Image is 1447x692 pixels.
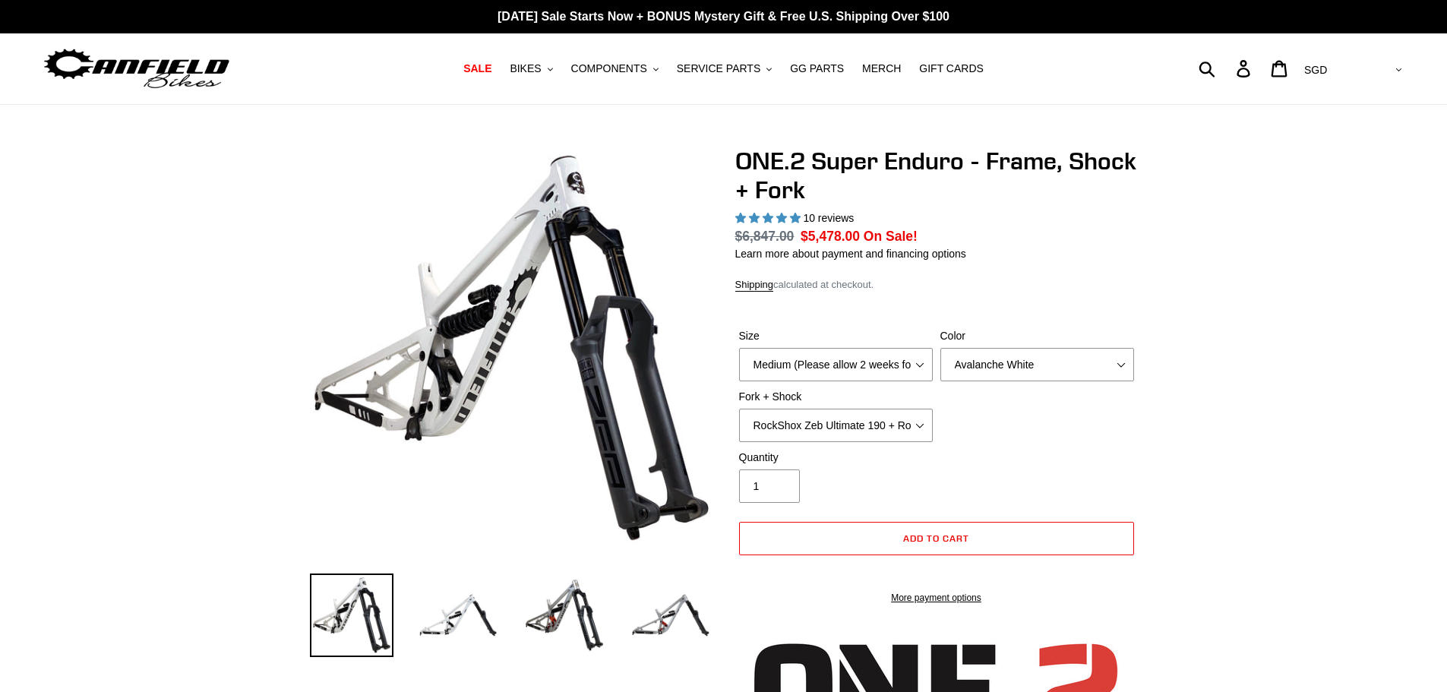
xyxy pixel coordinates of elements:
a: SALE [456,58,499,79]
button: COMPONENTS [564,58,666,79]
span: Add to cart [903,532,969,544]
a: GIFT CARDS [911,58,991,79]
img: Load image into Gallery viewer, ONE.2 Super Enduro - Frame, Shock + Fork [523,574,606,657]
label: Size [739,328,933,344]
img: Load image into Gallery viewer, ONE.2 Super Enduro - Frame, Shock + Fork [629,574,712,657]
img: ONE.2 Super Enduro - Frame, Shock + Fork [313,150,709,546]
span: SERVICE PARTS [677,62,760,75]
label: Fork + Shock [739,389,933,405]
span: GG PARTS [790,62,844,75]
label: Quantity [739,450,933,466]
span: $5,478.00 [801,229,860,244]
s: $6,847.00 [735,229,795,244]
span: 5.00 stars [735,212,804,224]
span: BIKES [510,62,541,75]
label: Color [940,328,1134,344]
span: 10 reviews [803,212,854,224]
a: GG PARTS [782,58,851,79]
span: COMPONENTS [571,62,647,75]
button: SERVICE PARTS [669,58,779,79]
span: MERCH [862,62,901,75]
button: BIKES [502,58,560,79]
img: Load image into Gallery viewer, ONE.2 Super Enduro - Frame, Shock + Fork [310,574,393,657]
a: Learn more about payment and financing options [735,248,966,260]
button: Add to cart [739,522,1134,555]
h1: ONE.2 Super Enduro - Frame, Shock + Fork [735,147,1138,205]
a: MERCH [855,58,908,79]
a: Shipping [735,279,774,292]
div: calculated at checkout. [735,277,1138,292]
span: On Sale! [864,226,918,246]
img: Canfield Bikes [42,45,232,93]
span: GIFT CARDS [919,62,984,75]
a: More payment options [739,591,1134,605]
img: Load image into Gallery viewer, ONE.2 Super Enduro - Frame, Shock + Fork [416,574,500,657]
span: SALE [463,62,491,75]
input: Search [1207,52,1246,85]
